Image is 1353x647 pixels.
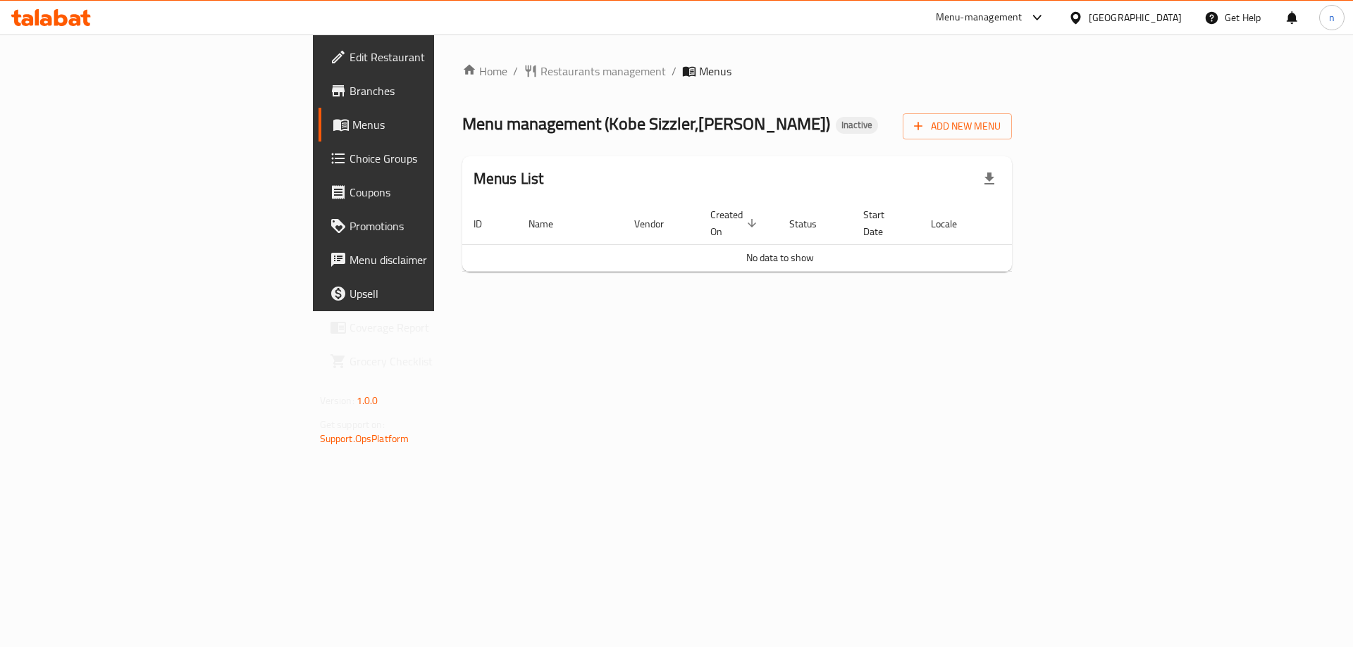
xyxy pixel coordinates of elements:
[319,40,539,74] a: Edit Restaurant
[936,9,1023,26] div: Menu-management
[992,202,1098,245] th: Actions
[474,215,500,232] span: ID
[972,162,1006,196] div: Export file
[350,49,528,65] span: Edit Restaurant
[319,243,539,277] a: Menu disclaimer
[474,168,544,189] h2: Menus List
[350,184,528,201] span: Coupons
[1329,10,1335,25] span: n
[350,218,528,234] span: Promotions
[462,202,1098,272] table: enhanced table
[540,63,666,80] span: Restaurants management
[836,117,878,134] div: Inactive
[634,215,682,232] span: Vendor
[319,310,539,344] a: Coverage Report
[319,175,539,209] a: Coupons
[836,119,878,131] span: Inactive
[746,249,814,267] span: No data to show
[699,63,731,80] span: Menus
[524,63,666,80] a: Restaurants management
[320,391,354,410] span: Version:
[350,82,528,99] span: Branches
[350,353,528,370] span: Grocery Checklist
[903,113,1012,139] button: Add New Menu
[357,391,378,410] span: 1.0.0
[352,116,528,133] span: Menus
[350,285,528,302] span: Upsell
[462,108,830,139] span: Menu management ( Kobe Sizzler,[PERSON_NAME] )
[462,63,1013,80] nav: breadcrumb
[789,215,835,232] span: Status
[319,74,539,108] a: Branches
[320,429,409,448] a: Support.OpsPlatform
[350,150,528,167] span: Choice Groups
[914,118,1001,135] span: Add New Menu
[319,108,539,142] a: Menus
[320,415,385,434] span: Get support on:
[350,319,528,336] span: Coverage Report
[319,209,539,243] a: Promotions
[319,277,539,310] a: Upsell
[319,344,539,378] a: Grocery Checklist
[931,215,975,232] span: Locale
[319,142,539,175] a: Choice Groups
[863,206,903,240] span: Start Date
[350,251,528,268] span: Menu disclaimer
[710,206,761,240] span: Created On
[1089,10,1182,25] div: [GEOGRAPHIC_DATA]
[529,215,572,232] span: Name
[672,63,676,80] li: /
